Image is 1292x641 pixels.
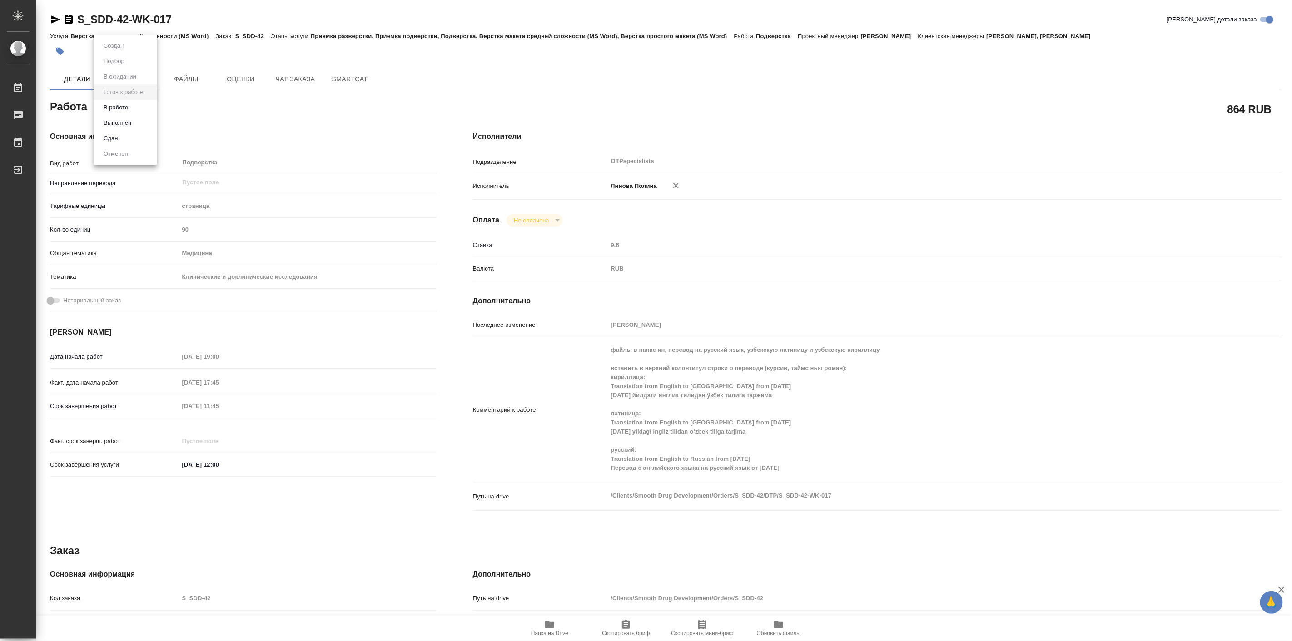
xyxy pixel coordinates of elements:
[101,87,146,97] button: Готов к работе
[101,149,131,159] button: Отменен
[101,56,127,66] button: Подбор
[101,133,120,143] button: Сдан
[101,72,139,82] button: В ожидании
[101,41,126,51] button: Создан
[101,118,134,128] button: Выполнен
[101,103,131,113] button: В работе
